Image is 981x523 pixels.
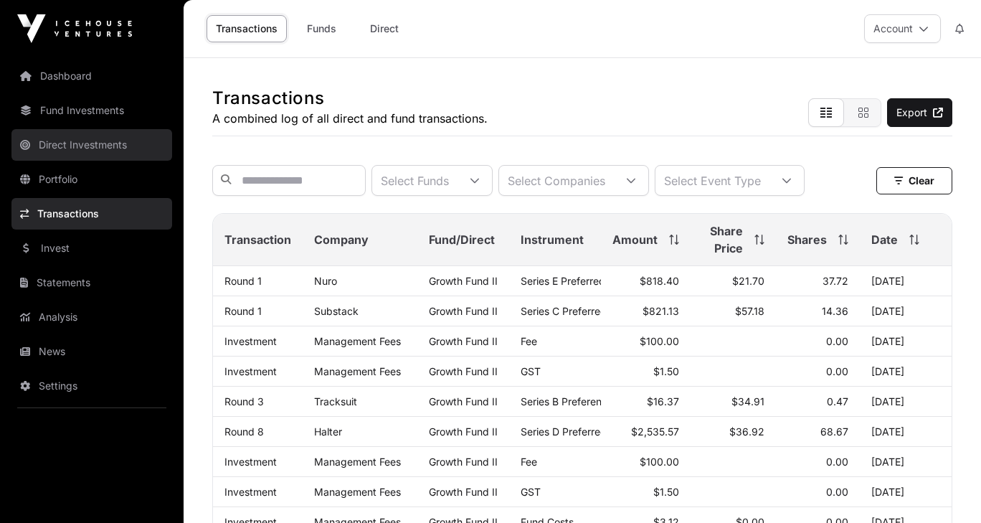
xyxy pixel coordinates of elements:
a: Settings [11,370,172,402]
td: [DATE] [860,296,952,326]
a: Direct [356,15,413,42]
span: 14.36 [822,305,848,317]
a: Round 1 [224,275,262,287]
a: Dashboard [11,60,172,92]
h1: Transactions [212,87,488,110]
iframe: Chat Widget [909,454,981,523]
button: Account [864,14,941,43]
span: 0.00 [826,486,848,498]
a: Substack [314,305,359,317]
span: Company [314,231,369,248]
a: Round 3 [224,395,264,407]
div: Select Companies [499,166,614,195]
a: News [11,336,172,367]
td: $1.50 [601,357,691,387]
span: Fee [521,335,537,347]
span: Share Price [702,222,743,257]
td: [DATE] [860,357,952,387]
span: Series D Preferred Stock [521,425,637,438]
a: Direct Investments [11,129,172,161]
span: $21.70 [732,275,764,287]
span: $34.91 [731,395,764,407]
a: Growth Fund II [429,486,498,498]
a: Growth Fund II [429,365,498,377]
span: Series E Preferred Stock [521,275,635,287]
a: Invest [11,232,172,264]
span: 0.00 [826,335,848,347]
td: [DATE] [860,417,952,447]
span: Instrument [521,231,584,248]
span: Fund/Direct [429,231,495,248]
span: GST [521,365,541,377]
a: Investment [224,456,277,468]
span: 0.00 [826,456,848,468]
p: A combined log of all direct and fund transactions. [212,110,488,127]
a: Investment [224,365,277,377]
a: Growth Fund II [429,395,498,407]
span: Date [871,231,898,248]
td: $2,535.57 [601,417,691,447]
a: Investment [224,486,277,498]
a: Tracksuit [314,395,357,407]
a: Nuro [314,275,337,287]
a: Portfolio [11,164,172,195]
td: [DATE] [860,477,952,507]
p: Management Fees [314,456,406,468]
a: Growth Fund II [429,425,498,438]
td: $821.13 [601,296,691,326]
span: GST [521,486,541,498]
button: Clear [876,167,952,194]
td: $100.00 [601,447,691,477]
span: 0.00 [826,365,848,377]
a: Round 1 [224,305,262,317]
td: $100.00 [601,326,691,357]
a: Growth Fund II [429,456,498,468]
p: Management Fees [314,335,406,347]
td: $1.50 [601,477,691,507]
a: Transactions [207,15,287,42]
span: Series C Preferred Stock [521,305,637,317]
span: $57.18 [735,305,764,317]
span: Transaction [224,231,291,248]
a: Growth Fund II [429,275,498,287]
a: Transactions [11,198,172,230]
span: $36.92 [729,425,764,438]
span: 0.47 [827,395,848,407]
a: Round 8 [224,425,264,438]
a: Halter [314,425,342,438]
img: Icehouse Ventures Logo [17,14,132,43]
td: $16.37 [601,387,691,417]
span: Amount [612,231,658,248]
a: Fund Investments [11,95,172,126]
td: [DATE] [860,266,952,296]
a: Growth Fund II [429,305,498,317]
td: $818.40 [601,266,691,296]
a: Analysis [11,301,172,333]
p: Management Fees [314,486,406,498]
p: Management Fees [314,365,406,377]
a: Funds [293,15,350,42]
span: 37.72 [823,275,848,287]
a: Growth Fund II [429,335,498,347]
span: Shares [787,231,827,248]
td: [DATE] [860,447,952,477]
td: [DATE] [860,326,952,357]
div: Select Event Type [655,166,769,195]
a: Investment [224,335,277,347]
span: Fee [521,456,537,468]
div: Select Funds [372,166,458,195]
a: Statements [11,267,172,298]
td: [DATE] [860,387,952,417]
a: Export [887,98,952,127]
span: 68.67 [820,425,848,438]
span: Series B Preference Shares [521,395,648,407]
